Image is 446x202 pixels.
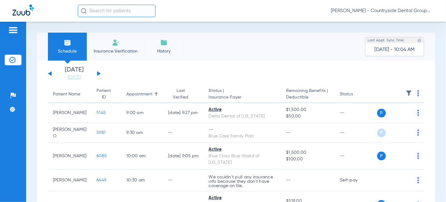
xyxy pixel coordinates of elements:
div: Active [209,195,276,201]
th: Remaining Benefits | [281,86,335,103]
span: $50.00 [286,113,330,120]
span: 5145 [96,111,106,115]
li: [DATE] [56,67,93,80]
a: [DATE] [56,74,93,80]
div: Active [209,107,276,113]
td: [PERSON_NAME] [48,169,92,191]
span: Insurance Verification [92,48,140,54]
td: -- [335,143,377,169]
td: 9:30 AM [121,123,163,143]
span: -- [286,178,291,182]
td: Self-pay [335,169,377,191]
div: -- [209,126,276,133]
div: Last Verified [168,88,193,101]
span: -- [286,131,291,135]
th: Status | [204,86,281,103]
div: Delta Dental of [US_STATE] [209,113,276,120]
div: Appointment [126,91,153,98]
div: Patient ID [96,88,111,101]
span: $1,500.00 [286,149,330,156]
span: $100.00 [286,156,330,163]
td: [PERSON_NAME] O [48,123,92,143]
span: P [377,129,386,137]
th: Status [335,86,377,103]
img: group-dot-blue.svg [417,177,419,183]
img: hamburger-icon [8,26,18,34]
img: group-dot-blue.svg [417,130,419,136]
span: 5981 [96,131,106,135]
td: [DATE] 9:05 PM [163,143,204,169]
td: -- [163,169,204,191]
img: Manual Insurance Verification [112,39,120,46]
img: History [160,39,168,46]
img: group-dot-blue.svg [417,110,419,116]
td: -- [163,123,204,143]
td: -- [335,103,377,123]
p: We couldn’t pull any insurance info because they don’t have coverage on file. [209,175,276,188]
div: Patient Name [53,91,87,98]
span: Deductible [286,94,330,101]
div: Last Verified [168,88,199,101]
td: [PERSON_NAME] [48,143,92,169]
span: Schedule [53,48,82,54]
img: filter.svg [406,90,412,96]
div: Active [209,146,276,153]
td: [DATE] 9:27 PM [163,103,204,123]
img: group-dot-blue.svg [417,153,419,159]
div: Patient Name [53,91,80,98]
div: Blue Care Family Plan [209,133,276,140]
span: [DATE] - 10:04 AM [374,47,415,53]
input: Search for patients [78,5,156,17]
span: P [377,152,386,160]
span: Last Appt. Sync Time: [368,37,405,44]
div: Appointment [126,91,158,98]
span: $1,500.00 [286,107,330,113]
img: group-dot-blue.svg [417,90,419,96]
div: Patient ID [96,88,116,101]
span: History [149,48,179,54]
td: 9:00 AM [121,103,163,123]
img: Schedule [64,39,71,46]
span: P [377,109,386,117]
span: 6449 [96,178,106,182]
span: 6085 [96,154,107,158]
img: last sync help info [417,38,422,43]
td: 10:30 AM [121,169,163,191]
td: -- [335,123,377,143]
span: [PERSON_NAME] - Countryside Dental Group [331,8,434,14]
td: [PERSON_NAME] [48,103,92,123]
div: Blue Cross Blue Shield of [US_STATE] [209,153,276,166]
span: Insurance Payer [209,94,276,101]
img: Zuub Logo [12,5,34,16]
img: Search Icon [81,8,87,14]
td: 10:00 AM [121,143,163,169]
